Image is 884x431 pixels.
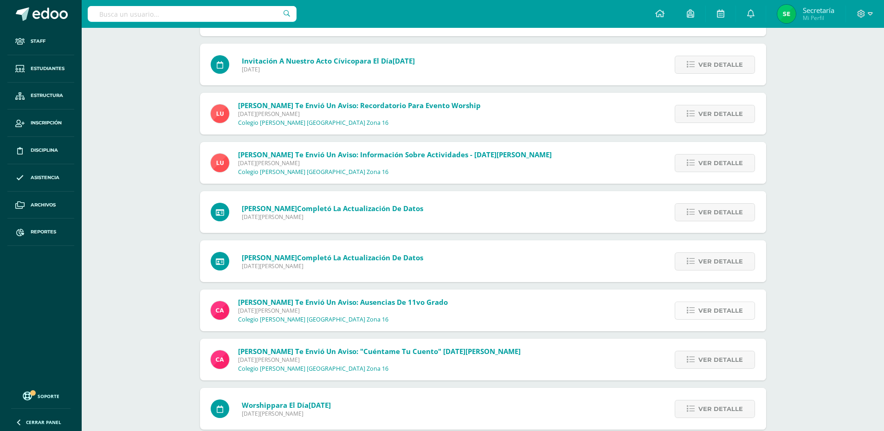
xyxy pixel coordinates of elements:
[211,154,229,172] img: 5e9a15aa805efbf1b7537bc14e88b61e.png
[698,204,743,221] span: Ver detalle
[242,213,423,221] span: [DATE][PERSON_NAME]
[238,159,552,167] span: [DATE][PERSON_NAME]
[31,38,45,45] span: Staff
[238,316,388,323] p: Colegio [PERSON_NAME] [GEOGRAPHIC_DATA] Zona 16
[698,351,743,368] span: Ver detalle
[7,219,74,246] a: Reportes
[698,105,743,122] span: Ver detalle
[698,56,743,73] span: Ver detalle
[31,174,59,181] span: Asistencia
[238,101,481,110] span: [PERSON_NAME] te envió un aviso: Recordatorio para evento Worship
[238,150,552,159] span: [PERSON_NAME] te envió un aviso: Información sobre actividades - [DATE][PERSON_NAME]
[242,204,297,213] span: [PERSON_NAME]
[211,301,229,320] img: 652a21a2c19f2e563aa9836a1f964dac.png
[242,56,355,65] span: Invitación a nuestro acto cívico
[698,400,743,418] span: Ver detalle
[7,192,74,219] a: Archivos
[238,297,448,307] span: [PERSON_NAME] te envió un aviso: Ausencias de 11vo grado
[31,119,62,127] span: Inscripción
[777,5,796,23] img: bb51d92fe231030405650637fd24292c.png
[238,168,388,176] p: Colegio [PERSON_NAME] [GEOGRAPHIC_DATA] Zona 16
[803,6,834,15] span: Secretaría
[7,164,74,192] a: Asistencia
[11,389,71,402] a: Soporte
[211,350,229,369] img: 652a21a2c19f2e563aa9836a1f964dac.png
[7,55,74,83] a: Estudiantes
[242,253,423,262] span: completó la actualización de datos
[238,356,521,364] span: [DATE][PERSON_NAME]
[242,204,423,213] span: completó la actualización de datos
[803,14,834,22] span: Mi Perfil
[242,400,331,410] span: para el día
[7,28,74,55] a: Staff
[238,110,481,118] span: [DATE][PERSON_NAME]
[238,365,388,373] p: Colegio [PERSON_NAME] [GEOGRAPHIC_DATA] Zona 16
[238,119,388,127] p: Colegio [PERSON_NAME] [GEOGRAPHIC_DATA] Zona 16
[88,6,297,22] input: Busca un usuario...
[393,56,415,65] span: [DATE]
[7,109,74,137] a: Inscripción
[698,253,743,270] span: Ver detalle
[211,104,229,123] img: 5e9a15aa805efbf1b7537bc14e88b61e.png
[242,253,297,262] span: [PERSON_NAME]
[242,65,415,73] span: [DATE]
[38,393,59,399] span: Soporte
[7,83,74,110] a: Estructura
[238,347,521,356] span: [PERSON_NAME] te envió un aviso: "Cuéntame tu Cuento" [DATE][PERSON_NAME]
[31,92,63,99] span: Estructura
[698,302,743,319] span: Ver detalle
[698,154,743,172] span: Ver detalle
[31,65,65,72] span: Estudiantes
[238,307,448,315] span: [DATE][PERSON_NAME]
[26,419,61,425] span: Cerrar panel
[7,137,74,164] a: Disciplina
[309,400,331,410] span: [DATE]
[242,410,331,418] span: [DATE][PERSON_NAME]
[242,56,415,65] span: para el día
[242,262,423,270] span: [DATE][PERSON_NAME]
[31,228,56,236] span: Reportes
[31,201,56,209] span: Archivos
[31,147,58,154] span: Disciplina
[242,400,271,410] span: Worship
